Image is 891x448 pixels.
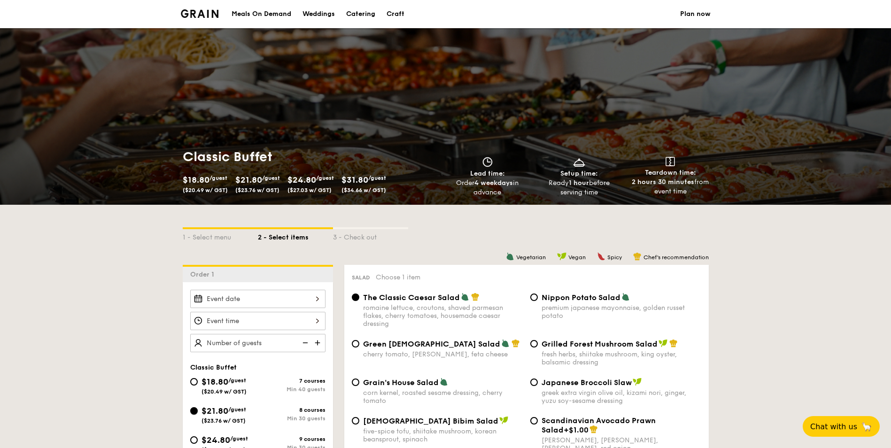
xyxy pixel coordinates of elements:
[287,187,332,193] span: ($27.03 w/ GST)
[542,416,656,434] span: Scandinavian Avocado Prawn Salad
[287,175,316,185] span: $24.80
[363,417,498,425] span: [DEMOGRAPHIC_DATA] Bibim Salad
[506,252,514,261] img: icon-vegetarian.fe4039eb.svg
[568,254,586,261] span: Vegan
[446,178,530,197] div: Order in advance
[537,178,621,197] div: Ready before serving time
[363,389,523,405] div: corn kernel, roasted sesame dressing, cherry tomato
[572,157,586,167] img: icon-dish.430c3a2e.svg
[810,422,857,431] span: Chat with us
[607,254,622,261] span: Spicy
[352,340,359,348] input: Green [DEMOGRAPHIC_DATA] Saladcherry tomato, [PERSON_NAME], feta cheese
[201,417,246,424] span: ($23.76 w/ GST)
[183,187,228,193] span: ($20.49 w/ GST)
[628,178,713,196] div: from event time
[669,339,678,348] img: icon-chef-hat.a58ddaea.svg
[190,334,325,352] input: Number of guests
[352,294,359,301] input: The Classic Caesar Saladromaine lettuce, croutons, shaved parmesan flakes, cherry tomatoes, house...
[201,388,247,395] span: ($20.49 w/ GST)
[333,229,408,242] div: 3 - Check out
[363,378,439,387] span: Grain's House Salad
[368,175,386,181] span: /guest
[258,436,325,442] div: 9 courses
[530,378,538,386] input: Japanese Broccoli Slawgreek extra virgin olive oil, kizami nori, ginger, yuzu soy-sesame dressing
[258,386,325,393] div: Min 40 guests
[190,407,198,415] input: $21.80/guest($23.76 w/ GST)8 coursesMin 30 guests
[461,293,469,301] img: icon-vegetarian.fe4039eb.svg
[235,187,279,193] span: ($23.76 w/ GST)
[501,339,510,348] img: icon-vegetarian.fe4039eb.svg
[209,175,227,181] span: /guest
[861,421,872,432] span: 🦙
[643,254,709,261] span: Chef's recommendation
[470,170,505,178] span: Lead time:
[542,340,658,348] span: Grilled Forest Mushroom Salad
[228,377,246,384] span: /guest
[190,363,237,371] span: Classic Buffet
[258,378,325,384] div: 7 courses
[201,435,230,445] span: $24.80
[474,179,513,187] strong: 4 weekdays
[480,157,495,167] img: icon-clock.2db775ea.svg
[542,304,701,320] div: premium japanese mayonnaise, golden russet potato
[183,175,209,185] span: $18.80
[645,169,696,177] span: Teardown time:
[530,294,538,301] input: Nippon Potato Saladpremium japanese mayonnaise, golden russet potato
[352,274,370,281] span: Salad
[363,340,500,348] span: Green [DEMOGRAPHIC_DATA] Salad
[183,229,258,242] div: 1 - Select menu
[621,293,630,301] img: icon-vegetarian.fe4039eb.svg
[597,252,605,261] img: icon-spicy.37a8142b.svg
[530,340,538,348] input: Grilled Forest Mushroom Saladfresh herbs, shiitake mushroom, king oyster, balsamic dressing
[297,334,311,352] img: icon-reduce.1d2dbef1.svg
[190,290,325,308] input: Event date
[666,157,675,166] img: icon-teardown.65201eee.svg
[258,415,325,422] div: Min 30 guests
[235,175,262,185] span: $21.80
[542,293,620,302] span: Nippon Potato Salad
[632,178,694,186] strong: 2 hours 30 minutes
[542,350,701,366] div: fresh herbs, shiitake mushroom, king oyster, balsamic dressing
[228,406,246,413] span: /guest
[341,187,386,193] span: ($34.66 w/ GST)
[511,339,520,348] img: icon-chef-hat.a58ddaea.svg
[190,436,198,444] input: $24.80/guest($27.03 w/ GST)9 coursesMin 30 guests
[183,148,442,165] h1: Classic Buffet
[363,427,523,443] div: five-spice tofu, shiitake mushroom, korean beansprout, spinach
[560,170,598,178] span: Setup time:
[471,293,480,301] img: icon-chef-hat.a58ddaea.svg
[633,252,642,261] img: icon-chef-hat.a58ddaea.svg
[363,350,523,358] div: cherry tomato, [PERSON_NAME], feta cheese
[230,435,248,442] span: /guest
[352,378,359,386] input: Grain's House Saladcorn kernel, roasted sesame dressing, cherry tomato
[258,229,333,242] div: 2 - Select items
[190,378,198,386] input: $18.80/guest($20.49 w/ GST)7 coursesMin 40 guests
[316,175,334,181] span: /guest
[557,252,566,261] img: icon-vegan.f8ff3823.svg
[499,416,509,425] img: icon-vegan.f8ff3823.svg
[311,334,325,352] img: icon-add.58712e84.svg
[659,339,668,348] img: icon-vegan.f8ff3823.svg
[190,270,218,278] span: Order 1
[542,389,701,405] div: greek extra virgin olive oil, kizami nori, ginger, yuzu soy-sesame dressing
[542,378,632,387] span: Japanese Broccoli Slaw
[516,254,546,261] span: Vegetarian
[201,406,228,416] span: $21.80
[633,378,642,386] img: icon-vegan.f8ff3823.svg
[363,293,460,302] span: The Classic Caesar Salad
[569,179,589,187] strong: 1 hour
[589,425,598,433] img: icon-chef-hat.a58ddaea.svg
[181,9,219,18] a: Logotype
[190,312,325,330] input: Event time
[262,175,280,181] span: /guest
[341,175,368,185] span: $31.80
[258,407,325,413] div: 8 courses
[803,416,880,437] button: Chat with us🦙
[352,417,359,425] input: [DEMOGRAPHIC_DATA] Bibim Saladfive-spice tofu, shiitake mushroom, korean beansprout, spinach
[201,377,228,387] span: $18.80
[376,273,420,281] span: Choose 1 item
[363,304,523,328] div: romaine lettuce, croutons, shaved parmesan flakes, cherry tomatoes, housemade caesar dressing
[181,9,219,18] img: Grain
[564,425,589,434] span: +$1.00
[530,417,538,425] input: Scandinavian Avocado Prawn Salad+$1.00[PERSON_NAME], [PERSON_NAME], [PERSON_NAME], red onion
